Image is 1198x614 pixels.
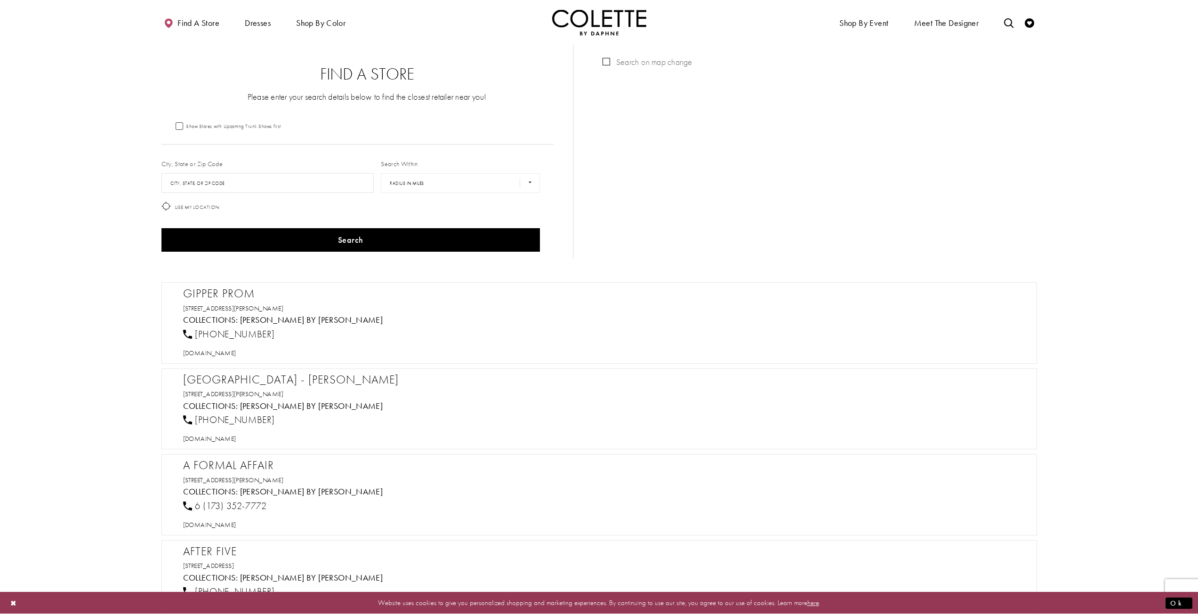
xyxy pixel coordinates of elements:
button: Close Dialog [6,595,22,611]
a: Visit Colette by Daphne page - Opens in new tab [240,400,383,411]
span: Collections: [183,572,238,583]
label: City, State or Zip Code [161,159,223,168]
span: [PHONE_NUMBER] [195,328,274,340]
span: Shop by color [294,9,348,35]
a: Opens in new tab [183,349,236,357]
a: Toggle search [1002,9,1016,35]
label: Search Within [381,159,418,168]
a: Meet the designer [912,9,981,35]
a: here [807,598,819,607]
a: Opens in new tab [183,304,284,312]
a: [PHONE_NUMBER] [183,585,275,598]
span: Shop by color [296,18,346,28]
h2: Find a Store [180,65,554,84]
p: Please enter your search details below to find the closest retailer near you! [180,91,554,103]
a: Opens in new tab [183,476,284,484]
h2: A Formal Affair [183,458,1025,472]
span: Collections: [183,486,238,497]
span: [DOMAIN_NAME] [183,520,236,529]
button: Submit Dialog [1166,597,1192,609]
span: Dresses [242,9,273,35]
a: [PHONE_NUMBER] [183,328,275,340]
a: Visit Home Page [552,9,646,35]
h2: [GEOGRAPHIC_DATA] - [PERSON_NAME] [183,373,1025,387]
a: 6 (173) 352-7772 [183,500,267,512]
span: Shop By Event [839,18,888,28]
input: City, State, or ZIP Code [161,173,374,193]
h2: Gipper Prom [183,287,1025,301]
a: Opens in new tab [183,390,284,398]
button: Search [161,228,540,252]
span: Collections: [183,314,238,325]
span: Find a store [177,18,219,28]
a: Check Wishlist [1022,9,1037,35]
a: Find a store [161,9,222,35]
a: Visit Colette by Daphne page - Opens in new tab [240,572,383,583]
span: Meet the designer [914,18,979,28]
a: Visit Colette by Daphne page - Opens in new tab [240,314,383,325]
select: Radius In Miles [381,173,539,193]
span: Shop By Event [837,9,891,35]
a: Opens in new tab [183,434,236,443]
p: Website uses cookies to give you personalized shopping and marketing experiences. By continuing t... [68,597,1130,609]
a: Visit Colette by Daphne page - Opens in new tab [240,486,383,497]
span: [DOMAIN_NAME] [183,349,236,357]
span: [PHONE_NUMBER] [195,585,274,598]
a: Opens in new tab [183,561,234,570]
img: Colette by Daphne [552,9,646,35]
a: Opens in new tab [183,520,236,529]
span: 6 (173) 352-7772 [195,500,267,512]
a: [PHONE_NUMBER] [183,414,275,426]
span: Show Stores with Upcoming Trunk Shows first [186,123,281,129]
span: Collections: [183,400,238,411]
span: [PHONE_NUMBER] [195,414,274,426]
div: Map with store locations [593,45,1037,259]
h2: After Five [183,544,1025,558]
span: [DOMAIN_NAME] [183,434,236,443]
span: Dresses [245,18,271,28]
